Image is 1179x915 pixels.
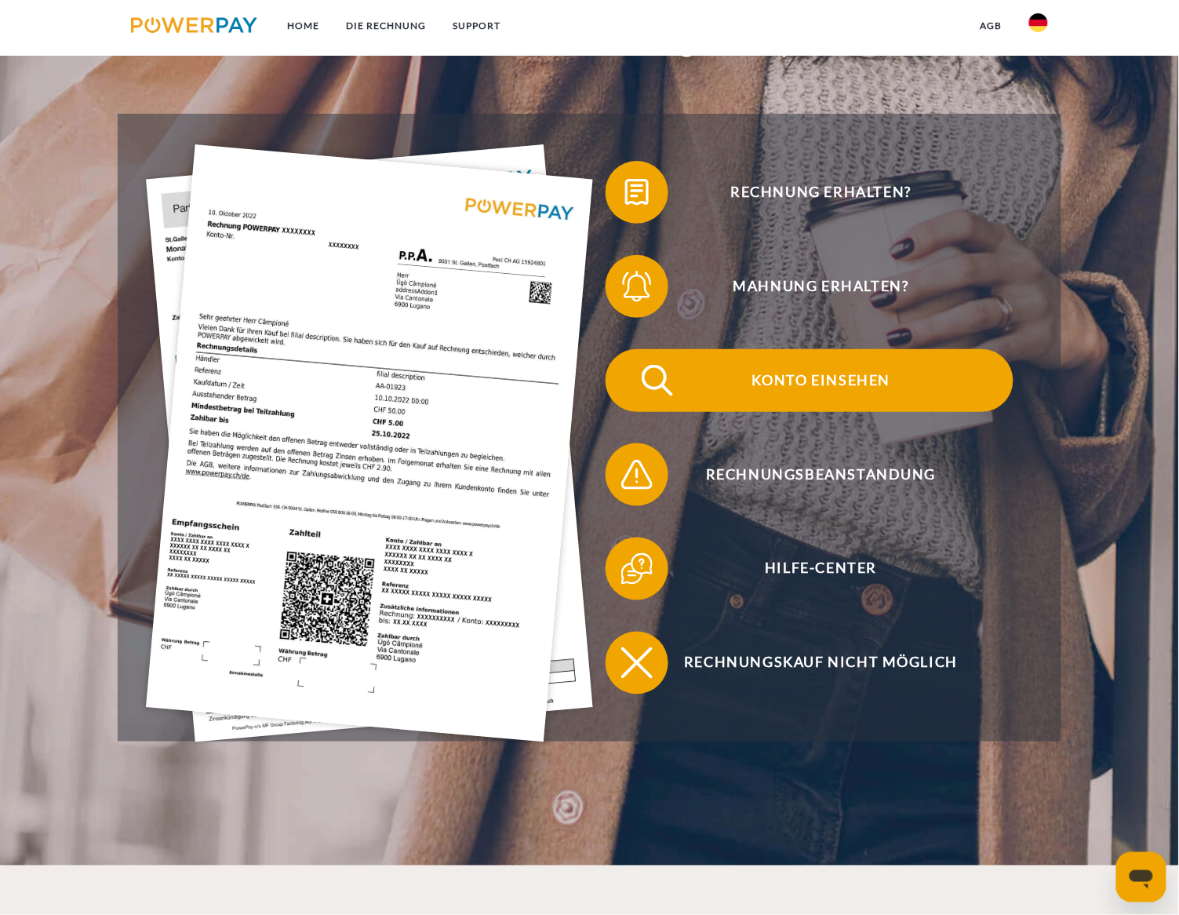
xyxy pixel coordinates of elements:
[1116,852,1166,902] iframe: Schaltfläche zum Öffnen des Messaging-Fensters
[606,632,1013,694] button: Rechnungskauf nicht möglich
[617,173,657,212] img: qb_bill.svg
[629,538,1013,600] span: Hilfe-Center
[606,349,1013,412] button: Konto einsehen
[967,12,1016,40] a: agb
[274,12,333,40] a: Home
[629,161,1013,224] span: Rechnung erhalten?
[617,643,657,683] img: qb_close.svg
[606,538,1013,600] button: Hilfe-Center
[629,632,1013,694] span: Rechnungskauf nicht möglich
[606,255,1013,318] button: Mahnung erhalten?
[606,443,1013,506] button: Rechnungsbeanstandung
[439,12,514,40] a: SUPPORT
[629,349,1013,412] span: Konto einsehen
[131,17,257,33] img: logo-powerpay.svg
[629,443,1013,506] span: Rechnungsbeanstandung
[638,361,677,400] img: qb_search.svg
[617,267,657,306] img: qb_bell.svg
[629,255,1013,318] span: Mahnung erhalten?
[606,161,1013,224] button: Rechnung erhalten?
[146,144,593,742] img: single_invoice_powerpay_de.jpg
[617,549,657,589] img: qb_help.svg
[333,12,439,40] a: DIE RECHNUNG
[617,455,657,494] img: qb_warning.svg
[1029,13,1048,32] img: de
